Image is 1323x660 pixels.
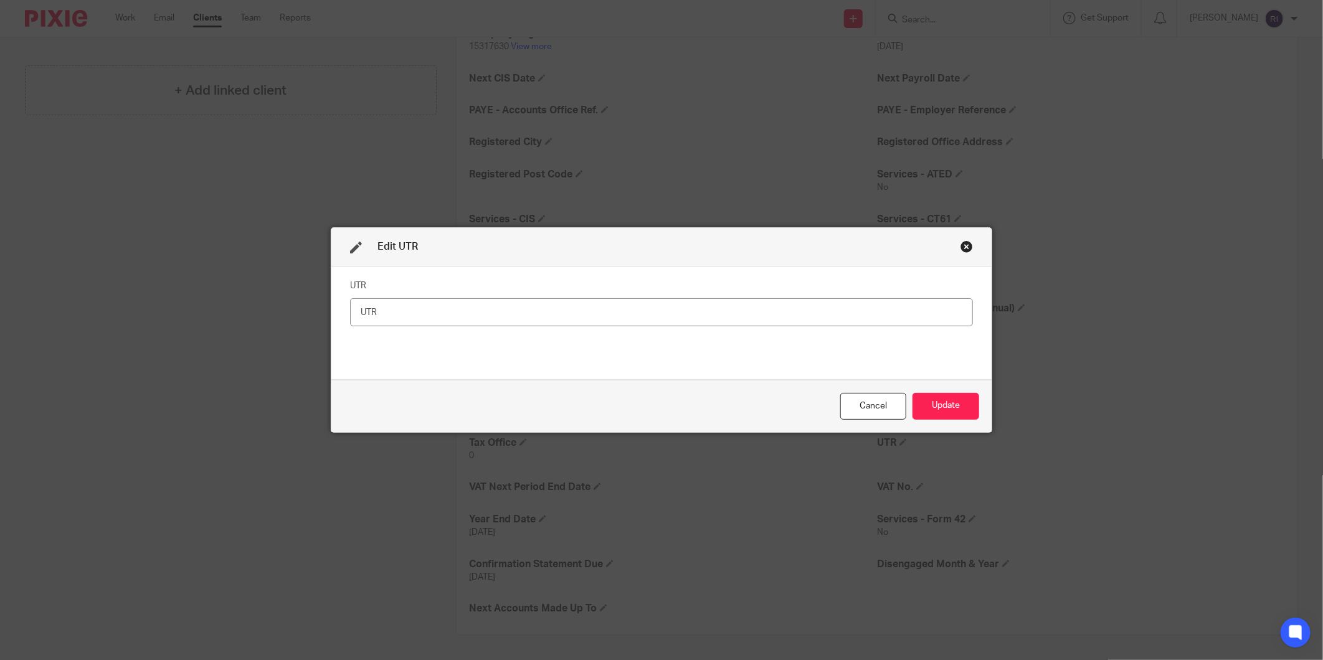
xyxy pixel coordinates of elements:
span: Edit UTR [377,242,418,252]
label: UTR [350,280,366,292]
div: Close this dialog window [960,240,973,253]
input: UTR [350,298,973,326]
div: Close this dialog window [840,393,906,420]
button: Update [913,393,979,420]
